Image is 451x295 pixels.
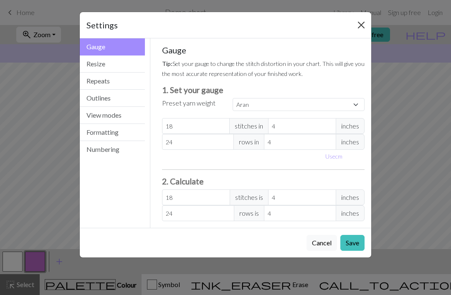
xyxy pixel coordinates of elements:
label: Preset yarn weight [162,98,215,108]
span: inches [336,205,365,221]
span: rows is [234,205,264,221]
button: Formatting [80,124,145,141]
h5: Gauge [162,45,365,55]
button: Numbering [80,141,145,158]
span: stitches is [230,189,269,205]
h3: 2. Calculate [162,176,365,186]
button: Resize [80,55,145,73]
button: Save [340,235,365,251]
h3: 1. Set your gauge [162,85,365,95]
button: Usecm [322,150,346,163]
button: Gauge [80,38,145,55]
h5: Settings [86,19,118,31]
button: Outlines [80,90,145,107]
span: rows in [233,134,264,150]
button: View modes [80,107,145,124]
span: inches [336,118,365,134]
span: inches [336,189,365,205]
span: stitches in [229,118,269,134]
span: inches [336,134,365,150]
strong: Tip: [162,60,172,67]
small: Set your gauge to change the stitch distortion in your chart. This will give you the most accurat... [162,60,365,77]
button: Cancel [307,235,337,251]
button: Close [355,18,368,32]
button: Repeats [80,73,145,90]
